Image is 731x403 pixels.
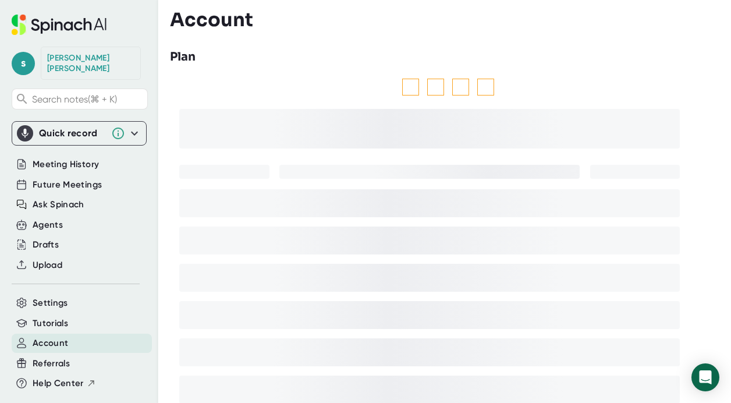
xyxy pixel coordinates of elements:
[33,296,68,310] button: Settings
[33,259,62,272] button: Upload
[691,363,719,391] div: Open Intercom Messenger
[33,158,99,171] button: Meeting History
[17,122,141,145] div: Quick record
[32,94,144,105] span: Search notes (⌘ + K)
[170,48,196,66] h3: Plan
[33,317,68,330] button: Tutorials
[33,238,59,252] button: Drafts
[33,178,102,192] button: Future Meetings
[39,128,105,139] div: Quick record
[170,9,253,31] h3: Account
[33,377,84,390] span: Help Center
[33,218,63,232] button: Agents
[33,377,96,390] button: Help Center
[47,53,134,73] div: Sara Davison
[12,52,35,75] span: s
[33,357,70,370] button: Referrals
[33,337,68,350] button: Account
[33,198,84,211] button: Ask Spinach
